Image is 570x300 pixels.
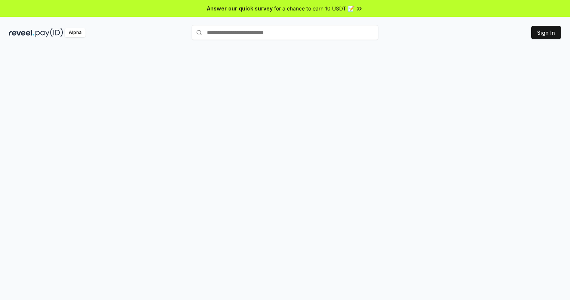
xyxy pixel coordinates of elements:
span: Answer our quick survey [207,4,273,12]
img: reveel_dark [9,28,34,37]
div: Alpha [65,28,86,37]
img: pay_id [35,28,63,37]
span: for a chance to earn 10 USDT 📝 [274,4,354,12]
button: Sign In [531,26,561,39]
